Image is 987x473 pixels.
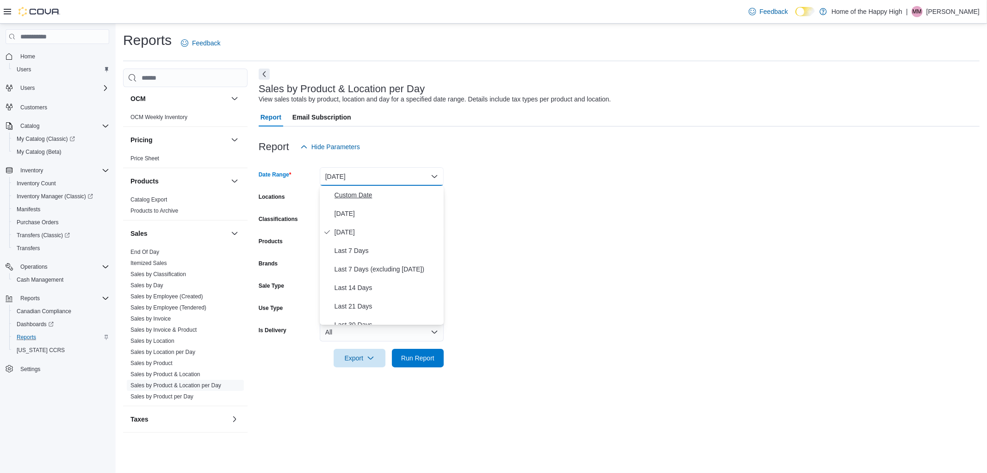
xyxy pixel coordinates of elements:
button: Operations [17,261,51,272]
span: Transfers [13,243,109,254]
button: Sales [130,229,227,238]
button: Cash Management [9,273,113,286]
a: My Catalog (Beta) [13,146,65,158]
span: Sales by Product [130,359,173,367]
h3: Taxes [130,415,149,424]
span: Last 14 Days [335,282,440,293]
span: Customers [20,104,47,111]
button: [US_STATE] CCRS [9,344,113,357]
a: My Catalog (Classic) [9,132,113,145]
span: Home [20,53,35,60]
span: Sales by Product & Location per Day [130,382,221,389]
button: Transfers [9,242,113,255]
a: End Of Day [130,249,159,255]
button: Products [229,176,240,187]
span: My Catalog (Classic) [17,135,75,143]
p: Home of the Happy High [832,6,902,17]
span: Inventory Count [13,178,109,189]
button: Manifests [9,203,113,216]
span: Reports [17,334,36,341]
span: Run Report [401,353,435,363]
a: Customers [17,102,51,113]
button: All [320,323,444,341]
span: Settings [17,363,109,375]
button: OCM [229,93,240,104]
span: Manifests [17,206,40,213]
span: Export [339,349,380,367]
span: Manifests [13,204,109,215]
nav: Complex example [6,46,109,400]
a: Sales by Day [130,282,163,289]
span: Customers [17,101,109,113]
span: Purchase Orders [13,217,109,228]
img: Cova [19,7,60,16]
a: Transfers (Classic) [13,230,74,241]
span: Sales by Employee (Tendered) [130,304,206,311]
span: OCM Weekly Inventory [130,114,187,121]
button: Pricing [229,134,240,145]
a: Inventory Manager (Classic) [9,190,113,203]
button: [DATE] [320,167,444,186]
span: Users [17,82,109,94]
a: Manifests [13,204,44,215]
h3: Pricing [130,135,152,145]
h3: Report [259,141,289,152]
a: Purchase Orders [13,217,62,228]
label: Classifications [259,215,298,223]
a: OCM Weekly Inventory [130,114,187,120]
button: Users [9,63,113,76]
span: Settings [20,366,40,373]
span: Cash Management [17,276,63,284]
button: Reports [17,293,43,304]
span: Last 21 Days [335,301,440,312]
span: Dashboards [13,319,109,330]
a: Canadian Compliance [13,306,75,317]
a: Reports [13,332,40,343]
label: Brands [259,260,278,267]
button: Run Report [392,349,444,367]
span: Feedback [192,38,220,48]
span: Users [20,84,35,92]
a: Transfers [13,243,43,254]
span: My Catalog (Classic) [13,133,109,145]
a: Dashboards [9,318,113,331]
span: Reports [20,295,40,302]
button: Pricing [130,135,227,145]
span: Inventory [17,165,109,176]
a: Sales by Invoice & Product [130,327,197,333]
a: Inventory Count [13,178,60,189]
p: | [906,6,908,17]
span: [US_STATE] CCRS [17,347,65,354]
div: Sales [123,246,248,406]
span: Sales by Employee (Created) [130,293,203,300]
label: Date Range [259,171,292,178]
a: Sales by Location per Day [130,349,195,355]
button: Users [2,82,113,95]
a: Feedback [177,34,224,52]
a: Dashboards [13,319,57,330]
span: Reports [17,293,109,304]
button: Reports [9,331,113,344]
h3: OCM [130,94,146,103]
label: Products [259,238,283,245]
span: Last 7 Days (excluding [DATE]) [335,264,440,275]
a: Transfers (Classic) [9,229,113,242]
span: Canadian Compliance [13,306,109,317]
span: My Catalog (Beta) [13,146,109,158]
span: [DATE] [335,208,440,219]
label: Sale Type [259,282,284,290]
button: Inventory [17,165,47,176]
button: OCM [130,94,227,103]
span: Email Subscription [292,108,351,126]
span: Home [17,50,109,62]
button: Canadian Compliance [9,305,113,318]
button: Customers [2,100,113,114]
span: Last 7 Days [335,245,440,256]
span: Report [261,108,281,126]
a: Sales by Product per Day [130,393,193,400]
button: Next [259,69,270,80]
button: Inventory Count [9,177,113,190]
h1: Reports [123,31,172,50]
